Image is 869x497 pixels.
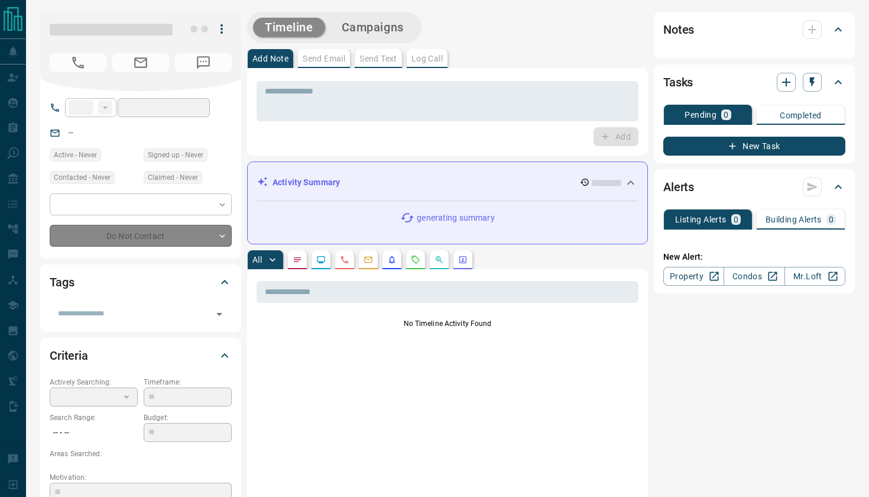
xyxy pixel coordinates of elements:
[663,15,845,44] div: Notes
[784,267,845,286] a: Mr.Loft
[663,20,694,39] h2: Notes
[724,267,784,286] a: Condos
[685,111,716,119] p: Pending
[663,137,845,156] button: New Task
[273,176,340,189] p: Activity Summary
[50,472,232,483] p: Motivation:
[144,412,232,423] p: Budget:
[211,306,228,322] button: Open
[175,53,232,72] span: No Number
[50,341,232,370] div: Criteria
[330,18,416,37] button: Campaigns
[148,149,203,161] span: Signed up - Never
[766,215,822,224] p: Building Alerts
[663,68,845,96] div: Tasks
[148,172,198,183] span: Claimed - Never
[50,268,232,296] div: Tags
[69,128,73,137] a: --
[50,412,138,423] p: Search Range:
[411,255,420,264] svg: Requests
[50,448,232,459] p: Areas Searched:
[724,111,728,119] p: 0
[50,225,232,247] div: Do Not Contact
[257,172,638,193] div: Activity Summary
[50,346,88,365] h2: Criteria
[50,377,138,388] p: Actively Searching:
[257,318,638,329] p: No Timeline Activity Found
[50,423,138,443] p: -- - --
[252,54,288,63] p: Add Note
[253,18,325,37] button: Timeline
[734,215,738,224] p: 0
[364,255,373,264] svg: Emails
[50,53,106,72] span: No Number
[417,212,494,224] p: generating summary
[293,255,302,264] svg: Notes
[663,267,724,286] a: Property
[112,53,169,72] span: No Email
[663,73,693,92] h2: Tasks
[458,255,468,264] svg: Agent Actions
[50,273,74,292] h2: Tags
[252,256,262,264] p: All
[387,255,397,264] svg: Listing Alerts
[54,149,97,161] span: Active - Never
[144,377,232,388] p: Timeframe:
[316,255,326,264] svg: Lead Browsing Activity
[663,173,845,201] div: Alerts
[675,215,727,224] p: Listing Alerts
[663,177,694,196] h2: Alerts
[434,255,444,264] svg: Opportunities
[829,215,834,224] p: 0
[54,172,111,183] span: Contacted - Never
[340,255,349,264] svg: Calls
[780,111,822,120] p: Completed
[663,251,845,263] p: New Alert:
